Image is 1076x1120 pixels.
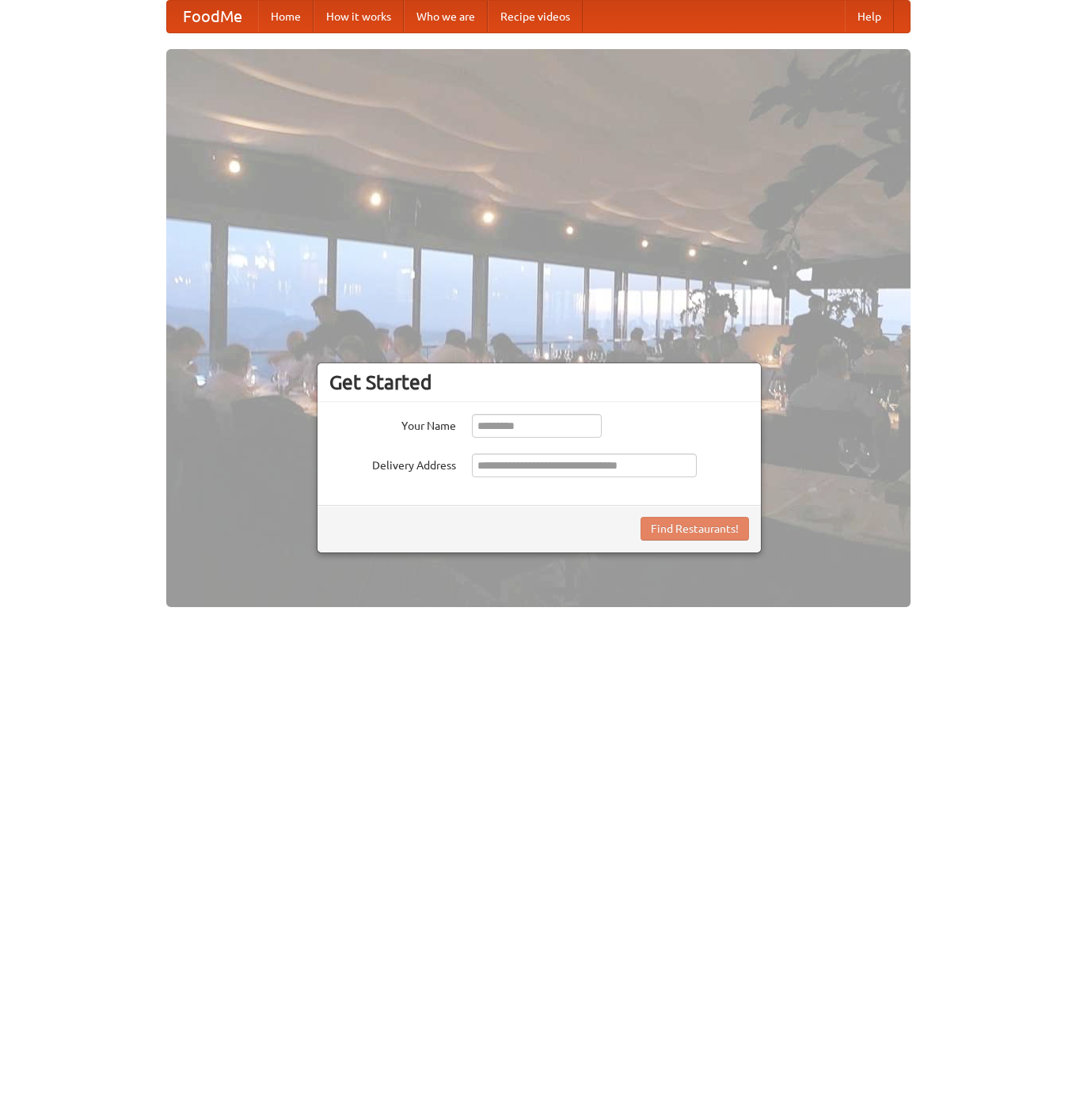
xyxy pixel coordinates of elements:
[488,1,583,32] a: Recipe videos
[329,414,456,434] label: Your Name
[258,1,314,32] a: Home
[314,1,404,32] a: How it works
[329,370,749,394] h3: Get Started
[329,454,456,473] label: Delivery Address
[845,1,894,32] a: Help
[167,1,258,32] a: FoodMe
[641,517,749,541] button: Find Restaurants!
[404,1,488,32] a: Who we are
